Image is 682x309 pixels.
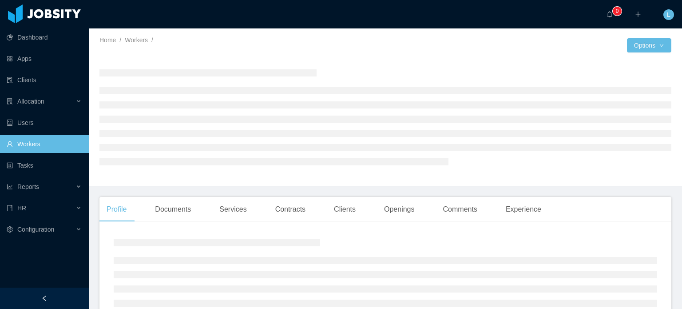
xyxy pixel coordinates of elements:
a: Workers [125,36,148,44]
span: / [119,36,121,44]
i: icon: bell [607,11,613,17]
span: HR [17,205,26,212]
a: icon: pie-chartDashboard [7,28,82,46]
a: icon: appstoreApps [7,50,82,68]
a: icon: auditClients [7,71,82,89]
a: icon: profileTasks [7,157,82,174]
span: Reports [17,183,39,190]
a: icon: robotUsers [7,114,82,132]
div: Experience [499,197,548,222]
i: icon: book [7,205,13,211]
a: Home [99,36,116,44]
i: icon: setting [7,226,13,233]
div: Contracts [268,197,313,222]
span: Configuration [17,226,54,233]
div: Comments [436,197,484,222]
i: icon: solution [7,98,13,104]
a: icon: userWorkers [7,135,82,153]
i: icon: line-chart [7,184,13,190]
div: Clients [327,197,363,222]
button: Optionsicon: down [627,38,671,52]
span: L [667,9,670,20]
div: Profile [99,197,134,222]
div: Documents [148,197,198,222]
i: icon: plus [635,11,641,17]
div: Services [212,197,254,222]
div: Openings [377,197,422,222]
span: Allocation [17,98,44,105]
sup: 0 [613,7,622,16]
span: / [151,36,153,44]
